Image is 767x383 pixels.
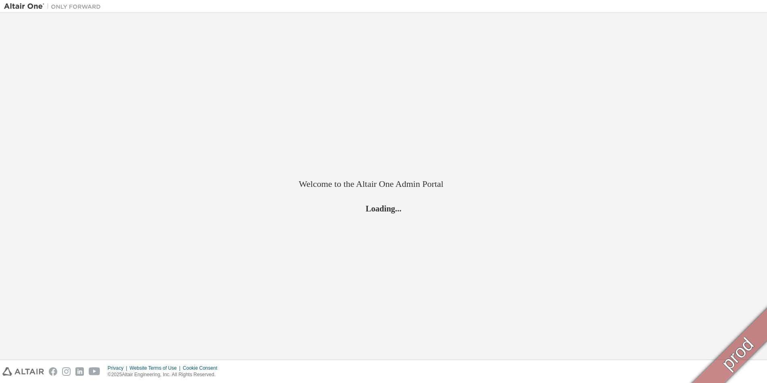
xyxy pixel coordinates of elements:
p: © 2025 Altair Engineering, Inc. All Rights Reserved. [108,371,222,378]
img: youtube.svg [89,367,100,376]
div: Privacy [108,365,129,371]
div: Cookie Consent [183,365,222,371]
h2: Welcome to the Altair One Admin Portal [299,178,468,190]
div: Website Terms of Use [129,365,183,371]
img: linkedin.svg [75,367,84,376]
img: facebook.svg [49,367,57,376]
img: instagram.svg [62,367,71,376]
h2: Loading... [299,203,468,213]
img: Altair One [4,2,105,10]
img: altair_logo.svg [2,367,44,376]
